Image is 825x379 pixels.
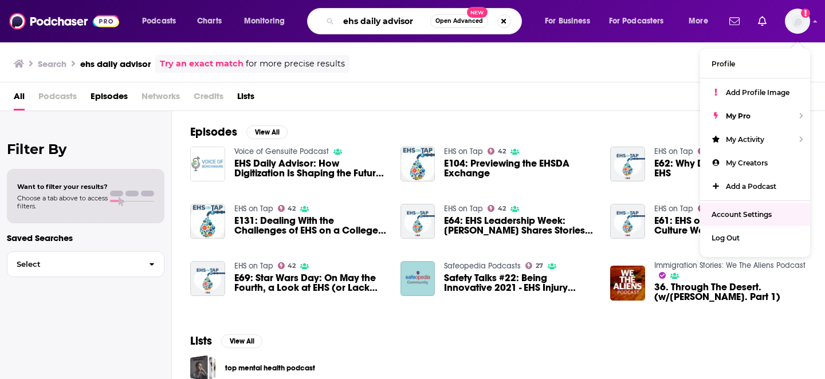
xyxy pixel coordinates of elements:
a: EHS on Tap [444,204,483,214]
a: Immigration Stories: We The Aliens Podcast [654,260,806,270]
a: 42 [488,148,506,155]
h3: ehs daily advisor [80,58,151,69]
a: Try an exact match [160,57,243,70]
h2: Lists [190,334,212,348]
button: open menu [537,12,604,30]
span: 42 [498,149,506,154]
span: Logged in as Marketing09 [785,9,810,34]
a: EHS on Tap [234,204,273,214]
img: E62: Why Diversity is Important to EHS [610,147,645,181]
a: Episodes [91,87,128,110]
span: for more precise results [246,57,345,70]
span: New [467,7,488,18]
p: Saved Searches [7,232,164,243]
a: E131: Dealing With the Challenges of EHS on a College Campus [234,216,387,235]
img: E104: Previewing the EHSDA Exchange [400,147,435,181]
a: 42 [698,148,716,155]
a: EHS on Tap [654,147,693,156]
a: ListsView All [190,334,262,348]
a: E62: Why Diversity is Important to EHS [654,159,807,178]
img: E69: Star Wars Day: On May the Fourth, a Look at EHS (or Lack Thereof) in a Galaxy Far, Far Away [190,261,225,296]
span: Podcasts [38,87,77,110]
a: EHS on Tap [654,204,693,214]
button: View All [246,125,288,139]
img: E131: Dealing With the Challenges of EHS on a College Campus [190,204,225,239]
a: EHS Daily Advisor: How Digitization Is Shaping the Future of EHS and Compliance [234,159,387,178]
div: Search podcasts, credits, & more... [318,8,533,34]
a: All [14,87,25,110]
span: E104: Previewing the EHSDA Exchange [444,159,596,178]
button: open menu [236,12,300,30]
a: 42 [278,262,296,269]
h3: Search [38,58,66,69]
button: View All [221,334,262,348]
span: Charts [197,13,222,29]
a: Safety Talks #22: Being Innovative 2021 - EHS Injury Preventative Tech Tools [444,273,596,293]
span: Podcasts [142,13,176,29]
img: 36. Through The Desert. (w/Ehsan Zaffar. Part 1) [610,266,645,301]
a: Charts [190,12,229,30]
span: Want to filter your results? [17,183,108,191]
a: Show notifications dropdown [725,11,744,31]
span: Monitoring [244,13,285,29]
a: Lists [237,87,254,110]
button: Show profile menu [785,9,810,34]
span: My Creators [726,159,768,167]
span: E64: EHS Leadership Week: [PERSON_NAME] Shares Stories and Advice for Success [444,216,596,235]
a: Add a Podcast [700,175,810,198]
span: 42 [288,263,296,269]
svg: Add a profile image [801,9,810,18]
h2: Filter By [7,141,164,157]
button: open menu [681,12,722,30]
img: EHS Daily Advisor: How Digitization Is Shaping the Future of EHS and Compliance [190,147,225,181]
span: Select [7,260,140,268]
span: Credits [194,87,223,110]
ul: Show profile menu [700,49,810,257]
h2: Episodes [190,125,237,139]
img: E61: EHS on Tap Powers Up Safety Culture Week with the Safety Justice League! [610,204,645,239]
a: 42 [698,205,716,212]
span: For Business [545,13,590,29]
a: E69: Star Wars Day: On May the Fourth, a Look at EHS (or Lack Thereof) in a Galaxy Far, Far Away [234,273,387,293]
a: Add Profile Image [700,81,810,104]
a: E61: EHS on Tap Powers Up Safety Culture Week with the Safety Justice League! [654,216,807,235]
img: Podchaser - Follow, Share and Rate Podcasts [9,10,119,32]
span: Add a Podcast [726,182,776,191]
span: 42 [288,206,296,211]
a: E64: EHS Leadership Week: Mary J. Stine Shares Stories and Advice for Success [444,216,596,235]
span: More [689,13,708,29]
input: Search podcasts, credits, & more... [339,12,430,30]
button: Open AdvancedNew [430,14,488,28]
a: Voice of Gensuite Podcast [234,147,329,156]
span: Networks [142,87,180,110]
a: Show notifications dropdown [753,11,771,31]
a: 42 [488,205,506,212]
span: My Activity [726,135,764,144]
span: Open Advanced [435,18,483,24]
img: Safety Talks #22: Being Innovative 2021 - EHS Injury Preventative Tech Tools [400,261,435,296]
a: 36. Through The Desert. (w/Ehsan Zaffar. Part 1) [654,282,807,302]
a: EHS on Tap [234,261,273,271]
span: Account Settings [712,210,772,219]
a: 42 [278,205,296,212]
a: My Creators [700,151,810,175]
span: 36. Through The Desert. (w/[PERSON_NAME]. Part 1) [654,282,807,302]
a: EpisodesView All [190,125,288,139]
img: E64: EHS Leadership Week: Mary J. Stine Shares Stories and Advice for Success [400,204,435,239]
